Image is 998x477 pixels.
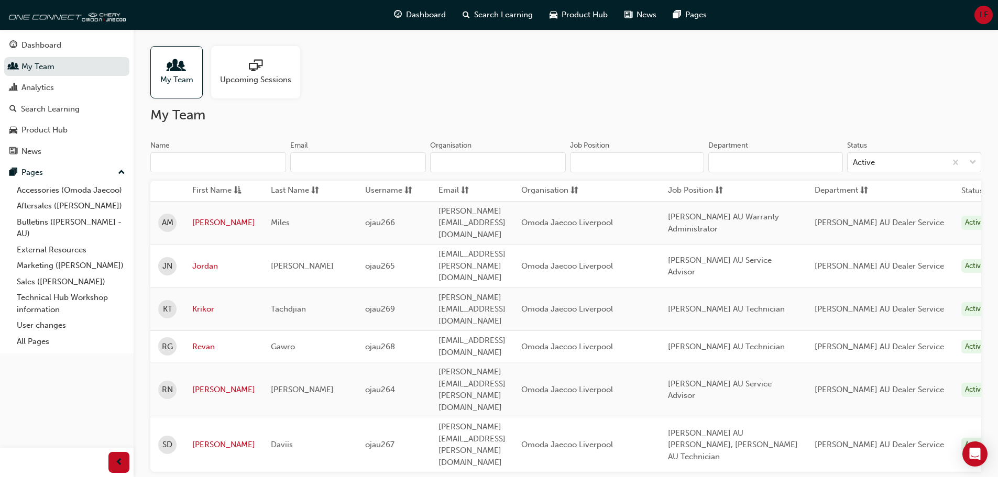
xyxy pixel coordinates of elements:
[571,184,578,197] span: sorting-icon
[9,41,17,50] span: guage-icon
[9,62,17,72] span: people-icon
[438,336,506,357] span: [EMAIL_ADDRESS][DOMAIN_NAME]
[570,140,609,151] div: Job Position
[668,184,713,197] span: Job Position
[521,342,613,351] span: Omoda Jaecoo Liverpool
[668,428,798,461] span: [PERSON_NAME] AU [PERSON_NAME], [PERSON_NAME] AU Technician
[192,184,250,197] button: First Nameasc-icon
[668,256,772,277] span: [PERSON_NAME] AU Service Advisor
[150,152,286,172] input: Name
[271,385,334,394] span: [PERSON_NAME]
[815,304,944,314] span: [PERSON_NAME] AU Dealer Service
[815,184,872,197] button: Departmentsorting-icon
[162,439,172,451] span: SD
[521,184,568,197] span: Organisation
[21,82,54,94] div: Analytics
[4,57,129,76] a: My Team
[616,4,665,26] a: news-iconNews
[637,9,656,21] span: News
[150,107,981,124] h2: My Team
[860,184,868,197] span: sorting-icon
[406,9,446,21] span: Dashboard
[438,249,506,282] span: [EMAIL_ADDRESS][PERSON_NAME][DOMAIN_NAME]
[13,182,129,198] a: Accessories (Omoda Jaecoo)
[438,206,506,239] span: [PERSON_NAME][EMAIL_ADDRESS][DOMAIN_NAME]
[271,184,328,197] button: Last Namesorting-icon
[961,302,989,316] div: Active
[4,78,129,97] a: Analytics
[853,157,875,169] div: Active
[211,46,309,98] a: Upcoming Sessions
[170,59,183,74] span: people-icon
[961,340,989,354] div: Active
[438,422,506,467] span: [PERSON_NAME][EMAIL_ADDRESS][PERSON_NAME][DOMAIN_NAME]
[430,152,566,172] input: Organisation
[21,39,61,51] div: Dashboard
[961,259,989,273] div: Active
[438,184,459,197] span: Email
[815,218,944,227] span: [PERSON_NAME] AU Dealer Service
[271,261,334,271] span: [PERSON_NAME]
[962,441,988,467] div: Open Intercom Messenger
[974,6,993,24] button: LF
[668,342,785,351] span: [PERSON_NAME] AU Technician
[192,303,255,315] a: Krikor
[365,261,394,271] span: ojau265
[9,83,17,93] span: chart-icon
[192,260,255,272] a: Jordan
[521,261,613,271] span: Omoda Jaecoo Liverpool
[521,184,579,197] button: Organisationsorting-icon
[673,8,681,21] span: pages-icon
[192,384,255,396] a: [PERSON_NAME]
[13,274,129,290] a: Sales ([PERSON_NAME])
[21,124,68,136] div: Product Hub
[668,304,785,314] span: [PERSON_NAME] AU Technician
[815,342,944,351] span: [PERSON_NAME] AU Dealer Service
[961,216,989,230] div: Active
[162,217,173,229] span: AM
[521,385,613,394] span: Omoda Jaecoo Liverpool
[708,152,842,172] input: Department
[271,440,293,449] span: Daviis
[365,342,395,351] span: ojau268
[980,9,988,21] span: LF
[365,184,423,197] button: Usernamesorting-icon
[162,341,173,353] span: RG
[550,8,557,21] span: car-icon
[463,8,470,21] span: search-icon
[969,156,977,170] span: down-icon
[365,218,395,227] span: ojau266
[13,258,129,274] a: Marketing ([PERSON_NAME])
[271,304,306,314] span: Tachdjian
[13,290,129,317] a: Technical Hub Workshop information
[4,163,129,182] button: Pages
[4,142,129,161] a: News
[438,293,506,326] span: [PERSON_NAME][EMAIL_ADDRESS][DOMAIN_NAME]
[365,184,402,197] span: Username
[192,217,255,229] a: [PERSON_NAME]
[271,184,309,197] span: Last Name
[5,4,126,25] img: oneconnect
[21,103,80,115] div: Search Learning
[311,184,319,197] span: sorting-icon
[163,303,172,315] span: KT
[220,74,291,86] span: Upcoming Sessions
[13,317,129,334] a: User changes
[118,166,125,180] span: up-icon
[21,167,43,179] div: Pages
[847,140,867,151] div: Status
[192,341,255,353] a: Revan
[685,9,707,21] span: Pages
[438,184,496,197] button: Emailsorting-icon
[365,440,394,449] span: ojau267
[404,184,412,197] span: sorting-icon
[290,140,308,151] div: Email
[715,184,723,197] span: sorting-icon
[815,184,858,197] span: Department
[624,8,632,21] span: news-icon
[150,140,170,151] div: Name
[9,147,17,157] span: news-icon
[521,304,613,314] span: Omoda Jaecoo Liverpool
